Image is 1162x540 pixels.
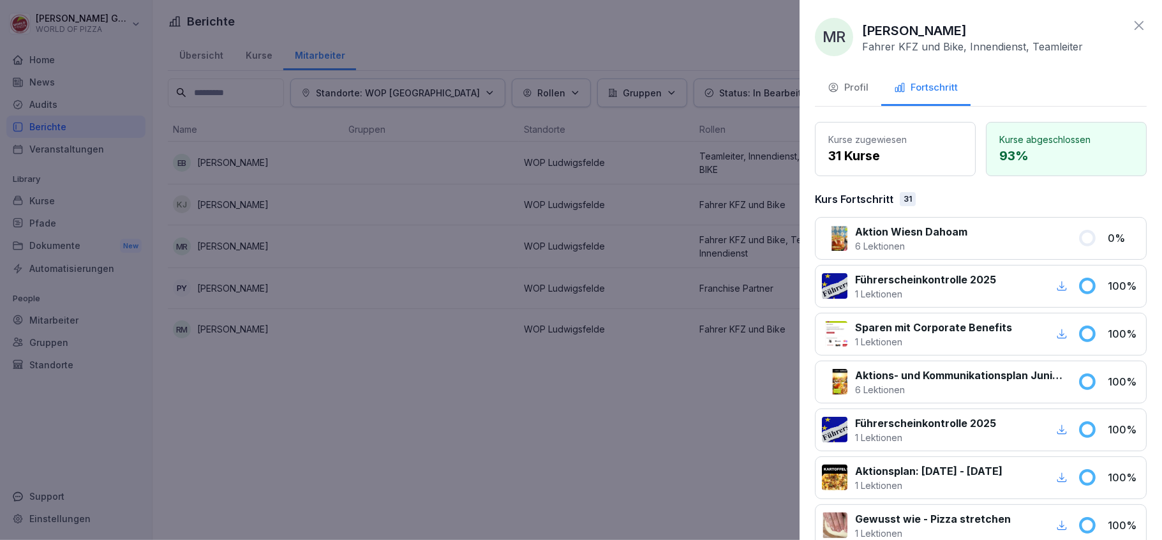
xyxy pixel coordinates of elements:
[855,416,996,431] p: Führerscheinkontrolle 2025
[881,71,971,106] button: Fortschritt
[828,133,962,146] p: Kurse zugewiesen
[1108,470,1140,485] p: 100 %
[1108,326,1140,341] p: 100 %
[1108,278,1140,294] p: 100 %
[815,18,853,56] div: MR
[828,80,868,95] div: Profil
[999,146,1133,165] p: 93 %
[815,71,881,106] button: Profil
[855,239,967,253] p: 6 Lektionen
[855,431,996,444] p: 1 Lektionen
[1108,422,1140,437] p: 100 %
[855,335,1012,349] p: 1 Lektionen
[855,320,1012,335] p: Sparen mit Corporate Benefits
[855,287,996,301] p: 1 Lektionen
[862,40,1083,53] p: Fahrer KFZ und Bike, Innendienst, Teamleiter
[855,527,1011,540] p: 1 Lektionen
[855,272,996,287] p: Führerscheinkontrolle 2025
[900,192,916,206] div: 31
[855,479,1002,492] p: 1 Lektionen
[1108,518,1140,533] p: 100 %
[999,133,1133,146] p: Kurse abgeschlossen
[828,146,962,165] p: 31 Kurse
[855,383,1062,396] p: 6 Lektionen
[855,224,967,239] p: Aktion Wiesn Dahoam
[894,80,958,95] div: Fortschritt
[855,511,1011,527] p: Gewusst wie - Pizza stretchen
[855,463,1002,479] p: Aktionsplan: [DATE] - [DATE]
[1108,374,1140,389] p: 100 %
[855,368,1062,383] p: Aktions- und Kommunikationsplan Juni bis August
[862,21,967,40] p: [PERSON_NAME]
[1108,230,1140,246] p: 0 %
[815,191,893,207] p: Kurs Fortschritt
